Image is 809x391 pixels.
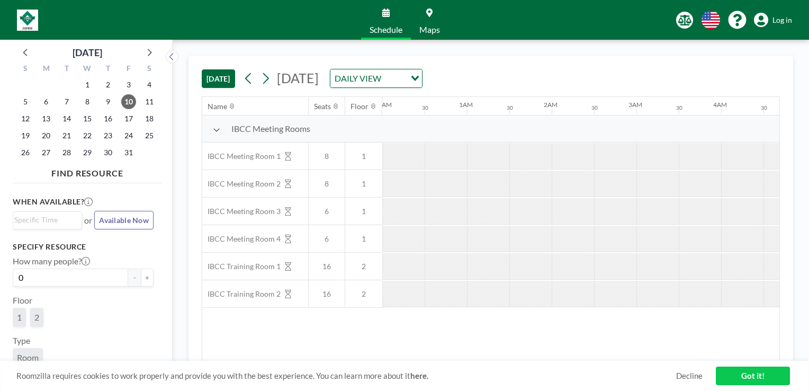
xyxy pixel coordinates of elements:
[142,94,157,109] span: Saturday, October 11, 2025
[309,289,345,299] span: 16
[422,104,428,111] div: 30
[121,77,136,92] span: Friday, October 3, 2025
[507,104,513,111] div: 30
[309,262,345,271] span: 16
[772,15,792,25] span: Log in
[94,211,154,229] button: Available Now
[18,145,33,160] span: Sunday, October 26, 2025
[17,352,39,362] span: Room
[34,312,39,322] span: 2
[384,72,404,85] input: Search for option
[18,111,33,126] span: Sunday, October 12, 2025
[99,216,149,225] span: Available Now
[118,63,139,76] div: F
[628,101,642,109] div: 3AM
[676,371,703,381] a: Decline
[13,295,32,306] label: Floor
[716,367,790,385] a: Got it!
[345,289,382,299] span: 2
[39,128,53,143] span: Monday, October 20, 2025
[121,145,136,160] span: Friday, October 31, 2025
[59,128,74,143] span: Tuesday, October 21, 2025
[202,262,281,271] span: IBCC Training Room 1
[101,128,115,143] span: Thursday, October 23, 2025
[39,145,53,160] span: Monday, October 27, 2025
[309,179,345,189] span: 8
[202,69,235,88] button: [DATE]
[13,335,30,346] label: Type
[208,102,227,111] div: Name
[13,164,162,179] h4: FIND RESOURCE
[277,70,319,86] span: [DATE]
[141,269,154,287] button: +
[202,289,281,299] span: IBCC Training Room 2
[713,101,727,109] div: 4AM
[80,94,95,109] span: Wednesday, October 8, 2025
[345,152,382,161] span: 1
[345,179,382,189] span: 1
[39,111,53,126] span: Monday, October 13, 2025
[57,63,77,76] div: T
[101,145,115,160] span: Thursday, October 30, 2025
[15,63,36,76] div: S
[13,256,90,266] label: How many people?
[80,77,95,92] span: Wednesday, October 1, 2025
[59,145,74,160] span: Tuesday, October 28, 2025
[544,101,558,109] div: 2AM
[142,128,157,143] span: Saturday, October 25, 2025
[459,101,473,109] div: 1AM
[14,214,76,226] input: Search for option
[345,234,382,244] span: 1
[591,104,598,111] div: 30
[59,94,74,109] span: Tuesday, October 7, 2025
[309,207,345,216] span: 6
[84,215,92,226] span: or
[101,77,115,92] span: Thursday, October 2, 2025
[73,45,102,60] div: [DATE]
[202,152,281,161] span: IBCC Meeting Room 1
[309,152,345,161] span: 8
[761,104,767,111] div: 30
[121,128,136,143] span: Friday, October 24, 2025
[17,10,38,31] img: organization-logo
[80,111,95,126] span: Wednesday, October 15, 2025
[350,102,368,111] div: Floor
[370,25,402,34] span: Schedule
[18,94,33,109] span: Sunday, October 5, 2025
[676,104,682,111] div: 30
[142,111,157,126] span: Saturday, October 18, 2025
[345,262,382,271] span: 2
[17,312,22,322] span: 1
[121,94,136,109] span: Friday, October 10, 2025
[13,212,82,228] div: Search for option
[16,371,676,381] span: Roomzilla requires cookies to work properly and provide you with the best experience. You can lea...
[374,101,392,109] div: 12AM
[345,207,382,216] span: 1
[101,111,115,126] span: Thursday, October 16, 2025
[410,371,428,380] a: here.
[309,234,345,244] span: 6
[142,77,157,92] span: Saturday, October 4, 2025
[13,242,154,252] h3: Specify resource
[18,128,33,143] span: Sunday, October 19, 2025
[231,123,310,134] span: IBCC Meeting Rooms
[314,102,331,111] div: Seats
[101,94,115,109] span: Thursday, October 9, 2025
[39,94,53,109] span: Monday, October 6, 2025
[80,128,95,143] span: Wednesday, October 22, 2025
[36,63,57,76] div: M
[128,269,141,287] button: -
[80,145,95,160] span: Wednesday, October 29, 2025
[139,63,159,76] div: S
[202,234,281,244] span: IBCC Meeting Room 4
[97,63,118,76] div: T
[332,72,383,85] span: DAILY VIEW
[330,69,422,87] div: Search for option
[754,13,792,28] a: Log in
[59,111,74,126] span: Tuesday, October 14, 2025
[202,207,281,216] span: IBCC Meeting Room 3
[121,111,136,126] span: Friday, October 17, 2025
[77,63,98,76] div: W
[419,25,440,34] span: Maps
[202,179,281,189] span: IBCC Meeting Room 2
